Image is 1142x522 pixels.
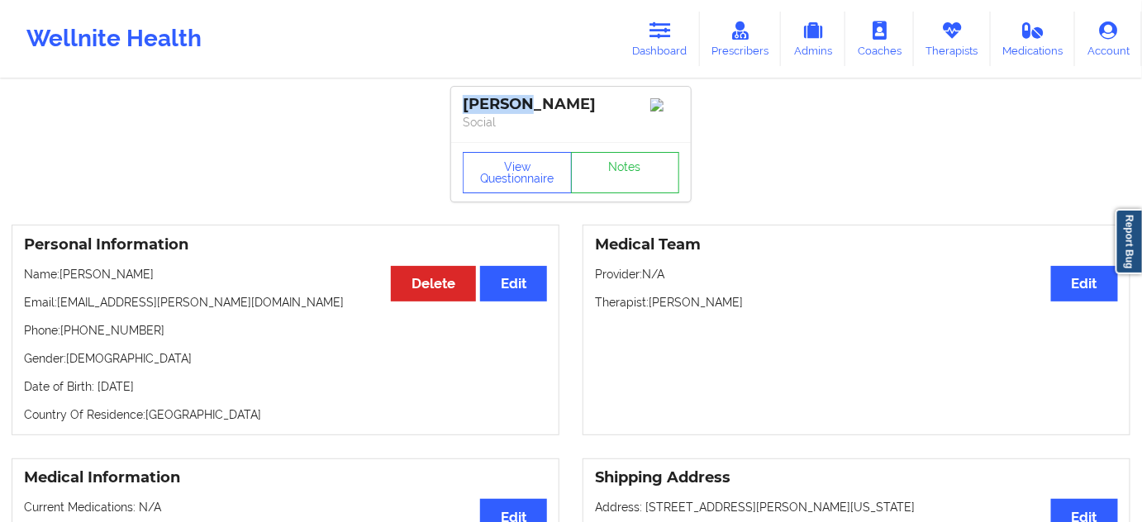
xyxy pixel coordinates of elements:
button: Edit [1051,266,1118,301]
p: Gender: [DEMOGRAPHIC_DATA] [24,350,547,367]
h3: Medical Team [595,235,1118,254]
h3: Medical Information [24,468,547,487]
p: Address: [STREET_ADDRESS][PERSON_NAME][US_STATE] [595,499,1118,515]
a: Prescribers [700,12,782,66]
a: Dashboard [621,12,700,66]
h3: Personal Information [24,235,547,254]
p: Email: [EMAIL_ADDRESS][PERSON_NAME][DOMAIN_NAME] [24,294,547,311]
p: Phone: [PHONE_NUMBER] [24,322,547,339]
a: Medications [991,12,1076,66]
p: Therapist: [PERSON_NAME] [595,294,1118,311]
p: Social [463,114,679,130]
a: Notes [571,152,680,193]
button: View Questionnaire [463,152,572,193]
img: Image%2Fplaceholer-image.png [650,98,679,112]
a: Admins [781,12,845,66]
button: Edit [480,266,547,301]
p: Date of Birth: [DATE] [24,378,547,395]
a: Account [1075,12,1142,66]
p: Current Medications: N/A [24,499,547,515]
a: Coaches [845,12,914,66]
a: Therapists [914,12,991,66]
button: Delete [391,266,476,301]
p: Country Of Residence: [GEOGRAPHIC_DATA] [24,406,547,423]
h3: Shipping Address [595,468,1118,487]
a: Report Bug [1116,209,1142,274]
p: Name: [PERSON_NAME] [24,266,547,282]
div: [PERSON_NAME] [463,95,679,114]
p: Provider: N/A [595,266,1118,282]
